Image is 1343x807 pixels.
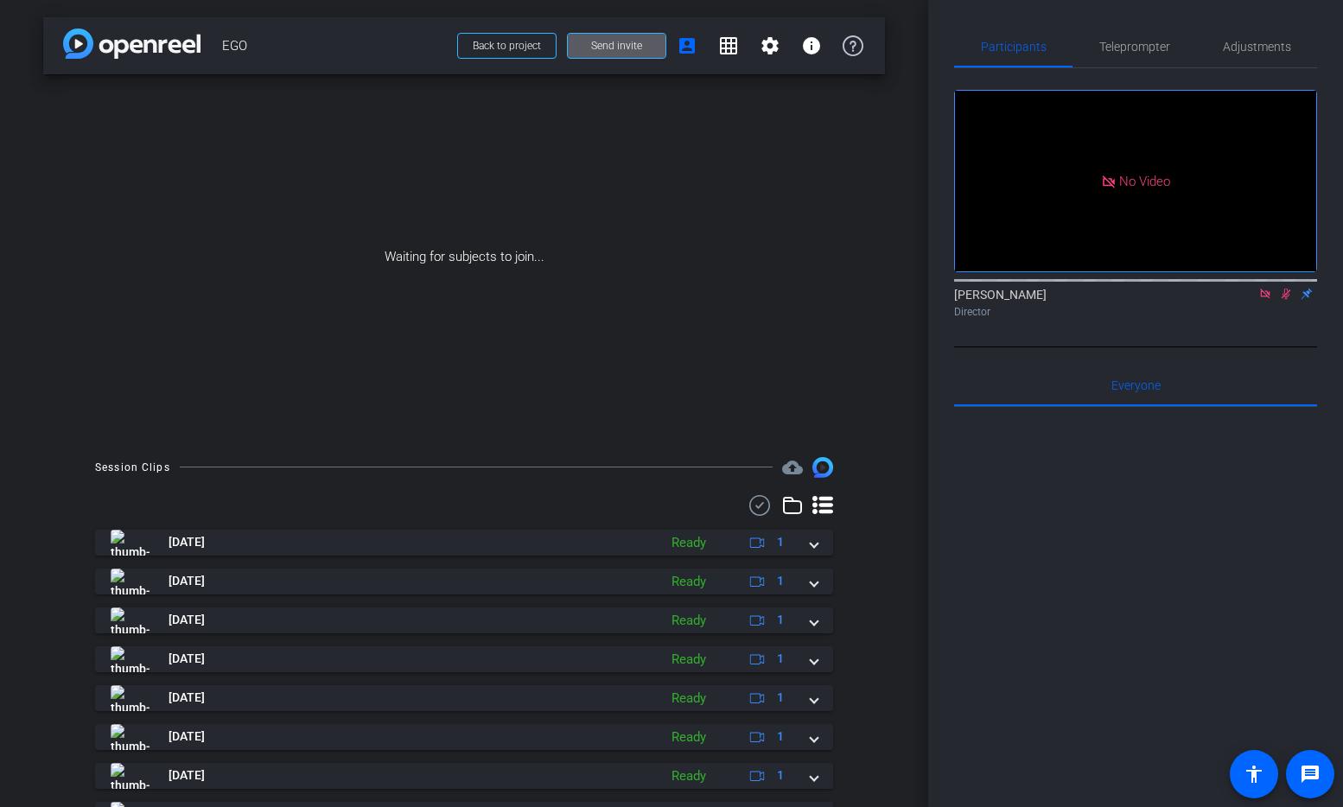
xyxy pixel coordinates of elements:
[222,29,447,63] span: EGO
[663,572,715,592] div: Ready
[954,286,1317,320] div: [PERSON_NAME]
[663,650,715,670] div: Ready
[95,724,833,750] mat-expansion-panel-header: thumb-nail[DATE]Ready1
[1119,173,1170,188] span: No Video
[812,457,833,478] img: Session clips
[111,607,150,633] img: thumb-nail
[777,728,784,746] span: 1
[63,29,200,59] img: app-logo
[111,763,150,789] img: thumb-nail
[111,530,150,556] img: thumb-nail
[95,530,833,556] mat-expansion-panel-header: thumb-nail[DATE]Ready1
[718,35,739,56] mat-icon: grid_on
[777,650,784,668] span: 1
[95,763,833,789] mat-expansion-panel-header: thumb-nail[DATE]Ready1
[169,766,205,785] span: [DATE]
[1099,41,1170,53] span: Teleprompter
[782,457,803,478] span: Destinations for your clips
[111,646,150,672] img: thumb-nail
[663,533,715,553] div: Ready
[777,533,784,551] span: 1
[954,304,1317,320] div: Director
[782,457,803,478] mat-icon: cloud_upload
[1223,41,1291,53] span: Adjustments
[777,611,784,629] span: 1
[1111,379,1161,391] span: Everyone
[591,39,642,53] span: Send invite
[95,646,833,672] mat-expansion-panel-header: thumb-nail[DATE]Ready1
[111,724,150,750] img: thumb-nail
[760,35,780,56] mat-icon: settings
[169,611,205,629] span: [DATE]
[95,569,833,594] mat-expansion-panel-header: thumb-nail[DATE]Ready1
[169,728,205,746] span: [DATE]
[111,569,150,594] img: thumb-nail
[95,607,833,633] mat-expansion-panel-header: thumb-nail[DATE]Ready1
[663,611,715,631] div: Ready
[457,33,557,59] button: Back to project
[95,685,833,711] mat-expansion-panel-header: thumb-nail[DATE]Ready1
[95,459,170,476] div: Session Clips
[801,35,822,56] mat-icon: info
[663,689,715,709] div: Ready
[981,41,1047,53] span: Participants
[777,572,784,590] span: 1
[169,650,205,668] span: [DATE]
[567,33,666,59] button: Send invite
[1300,764,1321,785] mat-icon: message
[777,689,784,707] span: 1
[663,766,715,786] div: Ready
[677,35,697,56] mat-icon: account_box
[473,40,541,52] span: Back to project
[169,533,205,551] span: [DATE]
[43,74,885,440] div: Waiting for subjects to join...
[1244,764,1264,785] mat-icon: accessibility
[777,766,784,785] span: 1
[111,685,150,711] img: thumb-nail
[169,572,205,590] span: [DATE]
[169,689,205,707] span: [DATE]
[663,728,715,747] div: Ready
